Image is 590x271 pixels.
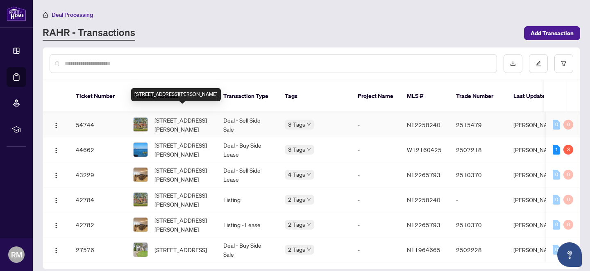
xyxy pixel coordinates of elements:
td: [PERSON_NAME] [507,112,568,137]
div: 0 [563,120,573,130]
div: [STREET_ADDRESS][PERSON_NAME] [131,88,221,101]
button: Logo [50,218,63,231]
button: edit [529,54,548,73]
td: - [351,187,400,212]
div: 0 [553,195,560,205]
td: 2510370 [449,162,507,187]
button: download [504,54,522,73]
button: Logo [50,143,63,156]
td: - [351,237,400,262]
div: 0 [553,170,560,180]
th: MLS # [400,80,449,112]
span: N11964665 [407,246,440,253]
span: 3 Tags [288,120,305,129]
span: down [307,173,311,177]
th: Tags [278,80,351,112]
img: Logo [53,247,59,254]
img: thumbnail-img [134,243,147,257]
div: 0 [563,195,573,205]
td: [PERSON_NAME] [507,187,568,212]
div: 3 [563,145,573,155]
a: RAHR - Transactions [43,26,135,41]
td: 27576 [69,237,127,262]
img: thumbnail-img [134,143,147,157]
td: [PERSON_NAME] [507,212,568,237]
th: Trade Number [449,80,507,112]
img: thumbnail-img [134,218,147,232]
img: Logo [53,197,59,204]
td: Listing [217,187,278,212]
div: 1 [553,145,560,155]
td: - [351,112,400,137]
span: down [307,148,311,152]
td: 2515479 [449,112,507,137]
button: Add Transaction [524,26,580,40]
button: Logo [50,118,63,131]
td: 42782 [69,212,127,237]
span: [STREET_ADDRESS][PERSON_NAME] [154,141,210,159]
span: download [510,61,516,66]
span: filter [561,61,567,66]
span: 2 Tags [288,245,305,254]
th: Property Address [127,80,217,112]
td: Deal - Buy Side Sale [217,237,278,262]
td: 43229 [69,162,127,187]
span: home [43,12,48,18]
div: 0 [563,170,573,180]
span: down [307,123,311,127]
img: logo [7,6,26,21]
img: thumbnail-img [134,193,147,207]
span: 4 Tags [288,170,305,179]
span: 2 Tags [288,195,305,204]
span: down [307,248,311,252]
img: Logo [53,122,59,129]
td: Deal - Sell Side Sale [217,112,278,137]
button: filter [554,54,573,73]
img: Logo [53,222,59,229]
td: - [449,187,507,212]
span: down [307,198,311,202]
td: - [351,212,400,237]
div: 0 [563,220,573,230]
span: N12265793 [407,221,440,228]
span: N12258240 [407,121,440,128]
td: 2510370 [449,212,507,237]
td: 2502228 [449,237,507,262]
button: Logo [50,193,63,206]
td: [PERSON_NAME] [507,237,568,262]
td: 44662 [69,137,127,162]
td: 2507218 [449,137,507,162]
button: Logo [50,168,63,181]
td: [PERSON_NAME] [507,137,568,162]
span: N12265793 [407,171,440,178]
span: down [307,223,311,227]
td: Deal - Sell Side Lease [217,162,278,187]
span: [STREET_ADDRESS][PERSON_NAME] [154,116,210,134]
button: Logo [50,243,63,256]
td: 42784 [69,187,127,212]
span: [STREET_ADDRESS][PERSON_NAME] [154,166,210,184]
div: 0 [553,120,560,130]
td: [PERSON_NAME] [507,162,568,187]
span: Deal Processing [52,11,93,18]
span: N12258240 [407,196,440,203]
div: 0 [553,245,560,255]
td: 54744 [69,112,127,137]
td: - [351,162,400,187]
th: Project Name [351,80,400,112]
td: Listing - Lease [217,212,278,237]
th: Last Updated By [507,80,568,112]
span: Add Transaction [531,27,574,40]
td: - [351,137,400,162]
span: edit [536,61,541,66]
th: Transaction Type [217,80,278,112]
span: [STREET_ADDRESS][PERSON_NAME] [154,216,210,234]
img: thumbnail-img [134,168,147,182]
span: [STREET_ADDRESS][PERSON_NAME] [154,191,210,209]
td: Deal - Buy Side Lease [217,137,278,162]
div: 0 [553,220,560,230]
span: 3 Tags [288,145,305,154]
th: Ticket Number [69,80,127,112]
button: Open asap [557,242,582,267]
img: thumbnail-img [134,118,147,132]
